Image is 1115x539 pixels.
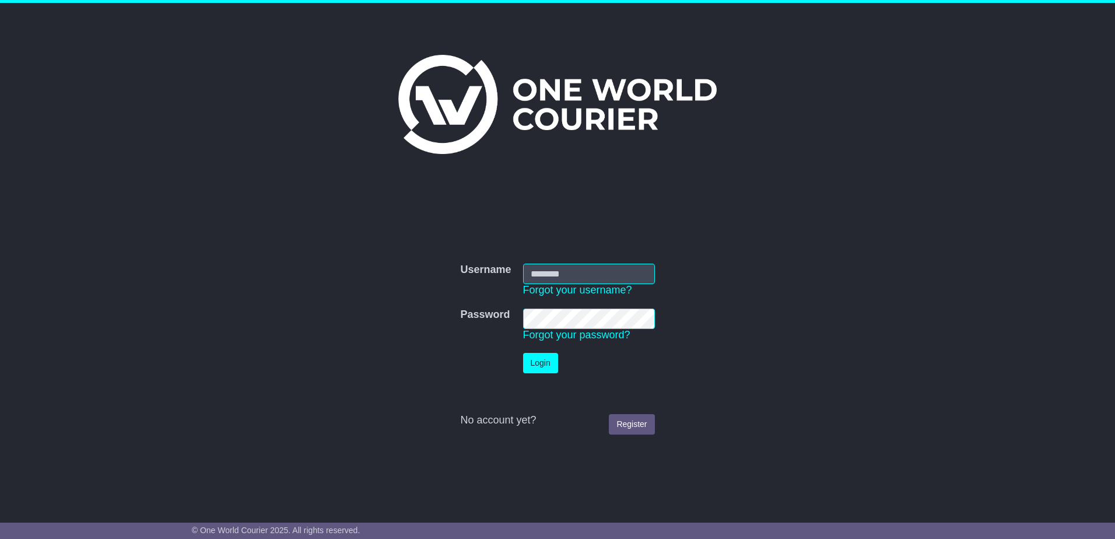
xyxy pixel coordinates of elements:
span: © One World Courier 2025. All rights reserved. [192,526,360,535]
label: Username [460,264,511,276]
div: No account yet? [460,414,654,427]
a: Register [609,414,654,435]
label: Password [460,309,510,321]
img: One World [398,55,717,154]
a: Forgot your username? [523,284,632,296]
button: Login [523,353,558,373]
a: Forgot your password? [523,329,630,341]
